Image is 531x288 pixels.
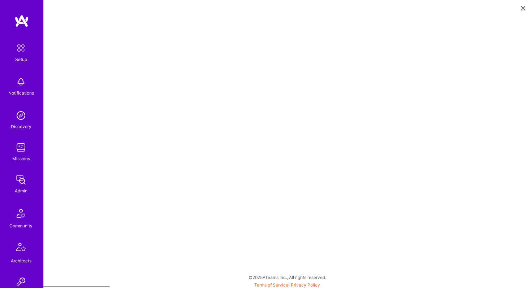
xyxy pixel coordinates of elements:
div: Admin [15,187,27,195]
img: setup [13,40,29,56]
div: Missions [12,155,30,162]
div: Notifications [8,89,34,97]
img: bell [14,75,28,89]
i: icon Close [521,6,525,10]
img: logo [14,14,29,27]
img: Architects [12,240,30,257]
img: admin teamwork [14,173,28,187]
div: Setup [15,56,27,63]
img: discovery [14,108,28,123]
div: Discovery [11,123,31,130]
img: Community [12,205,30,222]
div: Community [9,222,33,230]
img: teamwork [14,140,28,155]
div: Architects [11,257,31,265]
